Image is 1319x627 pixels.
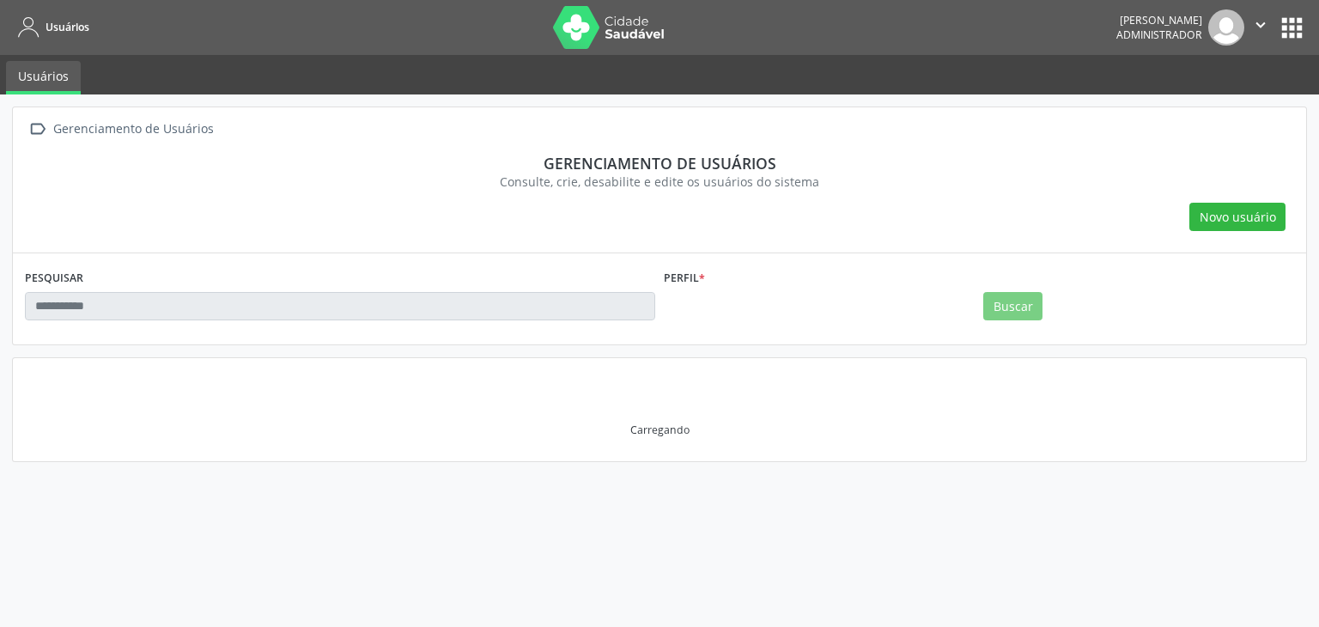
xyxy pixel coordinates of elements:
div: Gerenciamento de Usuários [50,117,216,142]
i:  [25,117,50,142]
button:  [1244,9,1277,46]
button: Buscar [983,292,1042,321]
img: img [1208,9,1244,46]
i:  [1251,15,1270,34]
label: Perfil [664,265,705,292]
button: Novo usuário [1189,203,1286,232]
a: Usuários [12,13,89,41]
button: apps [1277,13,1307,43]
span: Administrador [1116,27,1202,42]
div: Consulte, crie, desabilite e edite os usuários do sistema [37,173,1282,191]
span: Novo usuário [1200,208,1276,226]
div: [PERSON_NAME] [1116,13,1202,27]
a:  Gerenciamento de Usuários [25,117,216,142]
div: Gerenciamento de usuários [37,154,1282,173]
a: Usuários [6,61,81,94]
span: Usuários [46,20,89,34]
div: Carregando [630,423,690,437]
label: PESQUISAR [25,265,83,292]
